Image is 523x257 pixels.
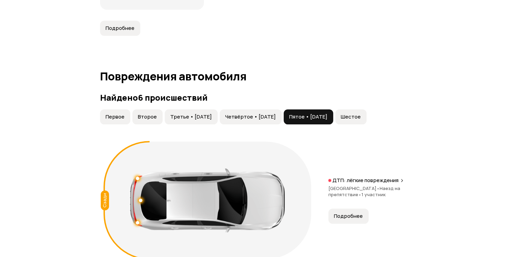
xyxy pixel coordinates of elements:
button: Шестое [335,109,367,124]
div: Сзади [101,190,109,210]
span: [GEOGRAPHIC_DATA] [328,185,380,191]
p: ДТП: лёгкие повреждения [333,177,399,184]
button: Третье • [DATE] [165,109,218,124]
span: Пятое • [DATE] [289,113,327,120]
button: Подробнее [328,209,369,224]
span: Наезд на препятствие [328,185,400,198]
h1: Повреждения автомобиля [100,70,423,82]
span: Второе [138,113,157,120]
span: 1 участник [361,191,386,198]
button: Первое [100,109,130,124]
button: Четвёртое • [DATE] [220,109,282,124]
button: Подробнее [100,21,140,36]
span: Подробнее [106,25,134,32]
span: • [377,185,380,191]
span: Четвёртое • [DATE] [225,113,276,120]
span: Подробнее [334,213,363,220]
button: Пятое • [DATE] [284,109,333,124]
span: Первое [106,113,124,120]
span: Третье • [DATE] [170,113,212,120]
button: Второе [132,109,163,124]
h3: Найдено 6 происшествий [100,93,423,102]
span: • [358,191,361,198]
span: Шестое [341,113,361,120]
